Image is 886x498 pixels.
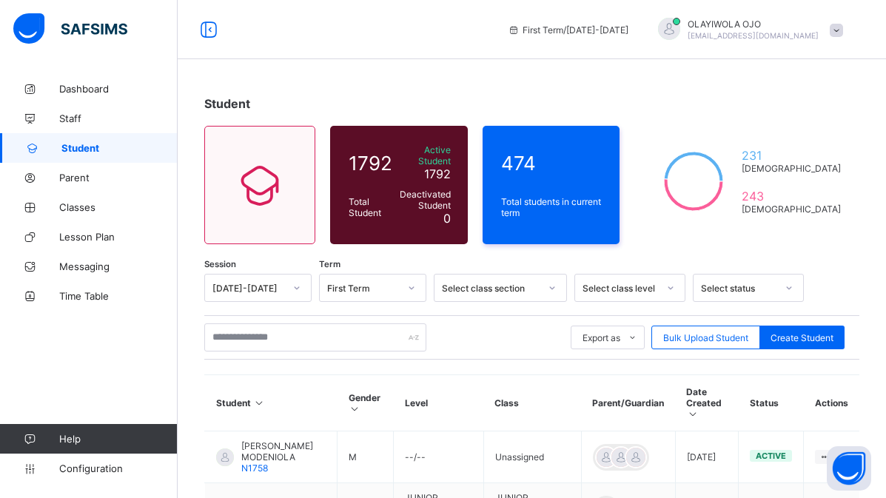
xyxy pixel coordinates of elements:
[583,283,658,294] div: Select class level
[581,375,675,431] th: Parent/Guardian
[59,290,178,302] span: Time Table
[663,332,748,343] span: Bulk Upload Student
[442,283,540,294] div: Select class section
[394,375,484,431] th: Level
[742,203,841,215] span: [DEMOGRAPHIC_DATA]
[483,431,581,483] td: Unassigned
[241,440,326,462] span: [PERSON_NAME] MODENIOLA
[338,375,394,431] th: Gender
[675,431,739,483] td: [DATE]
[394,431,484,483] td: --/--
[59,260,178,272] span: Messaging
[400,189,451,211] span: Deactivated Student
[739,375,804,431] th: Status
[349,403,361,414] i: Sort in Ascending Order
[742,148,841,163] span: 231
[349,152,392,175] span: 1792
[756,451,786,461] span: active
[501,196,602,218] span: Total students in current term
[742,163,841,174] span: [DEMOGRAPHIC_DATA]
[400,144,451,166] span: Active Student
[13,13,127,44] img: safsims
[59,83,178,95] span: Dashboard
[59,201,178,213] span: Classes
[61,142,178,154] span: Student
[204,96,250,111] span: Student
[483,375,581,431] th: Class
[327,283,399,294] div: First Term
[205,375,338,431] th: Student
[804,375,859,431] th: Actions
[424,166,451,181] span: 1792
[688,18,819,30] span: OLAYIWOLA OJO
[59,172,178,184] span: Parent
[686,408,699,420] i: Sort in Ascending Order
[253,397,266,408] i: Sort in Ascending Order
[204,259,236,269] span: Session
[241,462,268,474] span: N1758
[675,375,739,431] th: Date Created
[212,283,284,294] div: [DATE]-[DATE]
[59,433,177,445] span: Help
[338,431,394,483] td: M
[501,152,602,175] span: 474
[701,283,776,294] div: Select status
[59,462,177,474] span: Configuration
[443,211,451,226] span: 0
[583,332,620,343] span: Export as
[688,31,819,40] span: [EMAIL_ADDRESS][DOMAIN_NAME]
[59,231,178,243] span: Lesson Plan
[319,259,340,269] span: Term
[345,192,396,222] div: Total Student
[59,112,178,124] span: Staff
[742,189,841,203] span: 243
[827,446,871,491] button: Open asap
[643,18,850,42] div: OLAYIWOLAOJO
[508,24,628,36] span: session/term information
[771,332,833,343] span: Create Student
